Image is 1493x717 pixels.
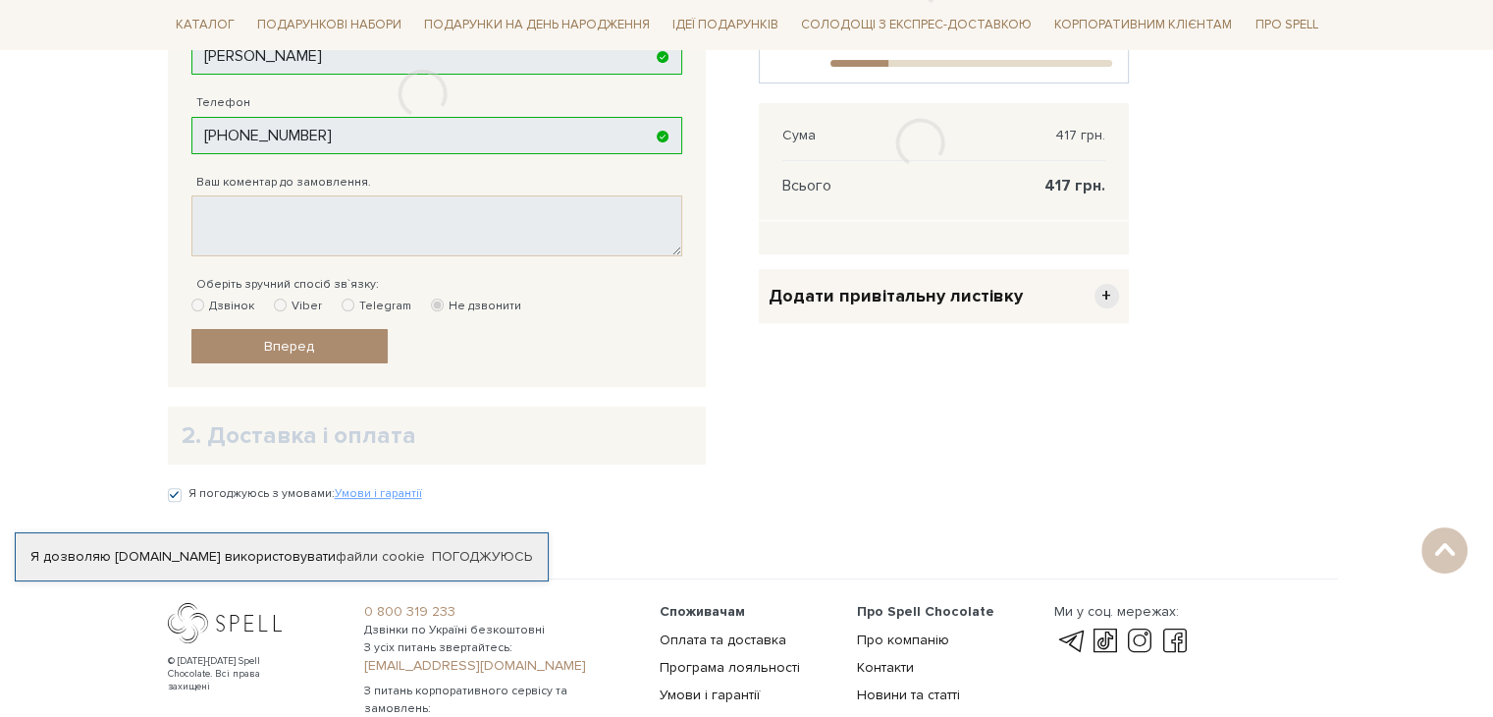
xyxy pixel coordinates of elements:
[168,655,300,693] div: © [DATE]-[DATE] Spell Chocolate. Всі права захищені
[182,420,692,451] h2: 2. Доставка і оплата
[1158,630,1192,653] a: facebook
[665,10,786,40] a: Ідеї подарунків
[1094,284,1119,308] span: +
[364,622,636,639] span: Дзвінки по Україні безкоштовні
[857,603,994,620] span: Про Spell Chocolate
[188,485,422,503] label: Я погоджуюсь з умовами:
[335,486,422,501] a: Умови і гарантії
[364,657,636,675] a: [EMAIL_ADDRESS][DOMAIN_NAME]
[16,548,548,566] div: Я дозволяю [DOMAIN_NAME] використовувати
[857,632,949,648] a: Про компанію
[1089,630,1122,653] a: tik-tok
[660,632,786,648] a: Оплата та доставка
[364,603,636,621] a: 0 800 319 233
[660,659,800,676] a: Програма лояльності
[336,548,425,565] a: файли cookie
[1123,630,1156,653] a: instagram
[1046,10,1240,40] a: Корпоративним клієнтам
[857,687,960,703] a: Новини та статті
[857,659,914,676] a: Контакти
[769,285,1023,307] span: Додати привітальну листівку
[432,548,532,566] a: Погоджуюсь
[1053,630,1087,653] a: telegram
[660,687,760,703] a: Умови і гарантії
[1247,10,1325,40] a: Про Spell
[660,603,745,620] span: Споживачам
[364,639,636,657] span: З усіх питань звертайтесь:
[1053,603,1191,621] div: Ми у соц. мережах:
